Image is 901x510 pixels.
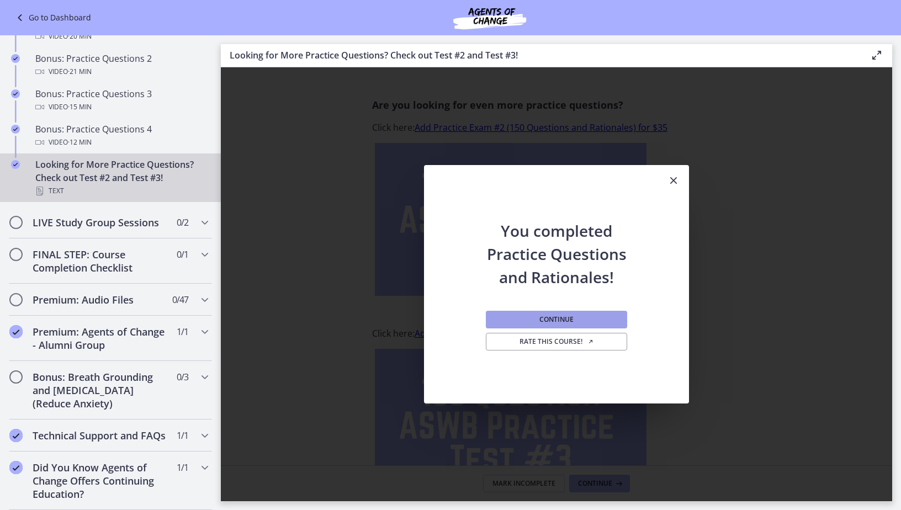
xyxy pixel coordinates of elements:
span: · 12 min [68,136,92,149]
span: 0 / 47 [172,293,188,306]
div: Video [35,65,208,78]
h2: LIVE Study Group Sessions [33,216,167,229]
span: · 20 min [68,30,92,43]
span: 0 / 1 [177,248,188,261]
span: 1 / 1 [177,325,188,338]
div: Looking for More Practice Questions? Check out Test #2 and Test #3! [35,158,208,198]
img: Agents of Change [423,4,556,31]
a: Go to Dashboard [13,11,91,24]
div: Bonus: Practice Questions 3 [35,87,208,114]
span: 0 / 3 [177,370,188,384]
button: Close [658,165,689,197]
i: Opens in a new window [587,338,594,345]
button: Continue [486,311,627,328]
span: Rate this course! [520,337,594,346]
h2: Technical Support and FAQs [33,429,167,442]
h2: Premium: Agents of Change - Alumni Group [33,325,167,352]
i: Completed [9,325,23,338]
i: Completed [11,125,20,134]
div: Bonus: Practice Questions 2 [35,52,208,78]
h3: Looking for More Practice Questions? Check out Test #2 and Test #3! [230,49,852,62]
h2: Bonus: Breath Grounding and [MEDICAL_DATA] (Reduce Anxiety) [33,370,167,410]
div: Video [35,136,208,149]
h2: FINAL STEP: Course Completion Checklist [33,248,167,274]
span: · 15 min [68,100,92,114]
h2: You completed Practice Questions and Rationales! [484,197,629,289]
span: 1 / 1 [177,429,188,442]
h2: Premium: Audio Files [33,293,167,306]
h2: Did You Know Agents of Change Offers Continuing Education? [33,461,167,501]
a: Rate this course! Opens in a new window [486,333,627,350]
i: Completed [9,429,23,442]
div: Video [35,100,208,114]
div: Text [35,184,208,198]
div: Video [35,30,208,43]
span: 1 / 1 [177,461,188,474]
div: Bonus: Practice Questions 4 [35,123,208,149]
i: Completed [11,160,20,169]
i: Completed [11,89,20,98]
span: Continue [539,315,574,324]
span: 0 / 2 [177,216,188,229]
span: · 21 min [68,65,92,78]
i: Completed [11,54,20,63]
i: Completed [9,461,23,474]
